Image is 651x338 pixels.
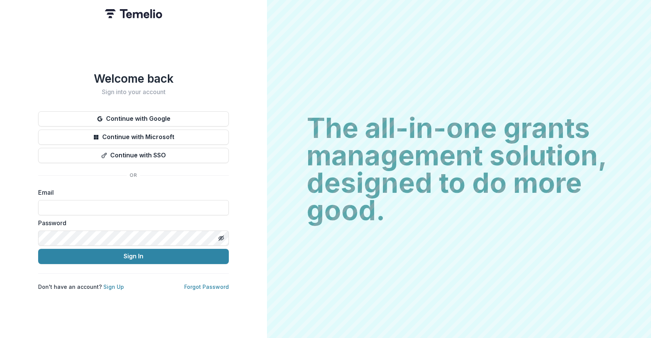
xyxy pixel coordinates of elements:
[38,188,224,197] label: Email
[184,284,229,290] a: Forgot Password
[38,72,229,85] h1: Welcome back
[38,88,229,96] h2: Sign into your account
[38,249,229,264] button: Sign In
[38,218,224,227] label: Password
[38,130,229,145] button: Continue with Microsoft
[215,232,227,244] button: Toggle password visibility
[105,9,162,18] img: Temelio
[38,283,124,291] p: Don't have an account?
[38,148,229,163] button: Continue with SSO
[103,284,124,290] a: Sign Up
[38,111,229,127] button: Continue with Google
